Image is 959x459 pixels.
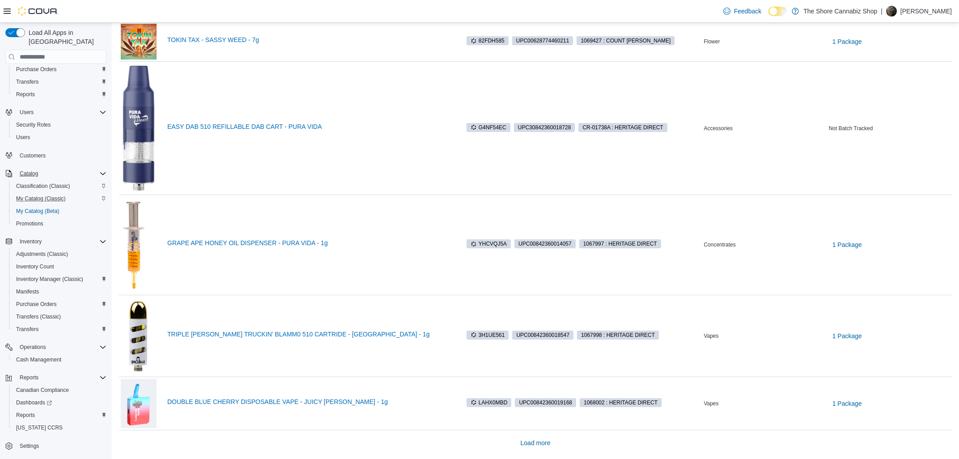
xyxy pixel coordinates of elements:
span: Inventory [20,238,42,245]
p: [PERSON_NAME] [900,6,952,17]
span: G4NF54EC [467,123,510,132]
span: LAHX0MBD [467,398,512,407]
span: 1069427 : COUNT [PERSON_NAME] [581,37,670,45]
span: G4NF54EC [471,123,506,132]
span: Settings [16,440,106,451]
span: Promotions [13,218,106,229]
span: LAHX0MBD [471,399,508,407]
span: Inventory Manager (Classic) [13,274,106,285]
span: 1067998 : HERITAGE DIRECT [581,331,655,339]
span: Canadian Compliance [13,385,106,395]
span: Transfers [13,324,106,335]
a: Transfers [13,76,42,87]
span: CR-01738A : HERITAGE DIRECT [578,123,667,132]
span: Adjustments (Classic) [13,249,106,259]
span: Reports [16,91,35,98]
a: Cash Management [13,354,65,365]
img: EASY DAB 510 REFILLABLE DAB CART - PURA VIDA [121,64,157,193]
div: Flower [702,36,827,47]
button: Reports [9,409,110,421]
span: Catalog [20,170,38,177]
span: Inventory Manager (Classic) [16,276,83,283]
span: Reports [13,410,106,421]
span: 3H1UE561 [471,331,505,339]
span: Transfers [13,76,106,87]
button: Customers [2,149,110,162]
span: Reports [13,89,106,100]
input: Dark Mode [768,7,787,16]
button: Reports [9,88,110,101]
a: Transfers [13,324,42,335]
span: Classification (Classic) [16,183,70,190]
span: Catalog [16,168,106,179]
button: Transfers [9,76,110,88]
span: Reports [16,412,35,419]
span: 1067997 : HERITAGE DIRECT [583,240,657,248]
span: 1069427 : COUNT CANNA [577,36,675,45]
span: Purchase Orders [16,301,57,308]
div: Concentrates [702,239,827,250]
button: Inventory Manager (Classic) [9,273,110,285]
span: Security Roles [16,121,51,128]
a: TOKIN TAX - SASSY WEED - 7g [167,36,450,43]
span: My Catalog (Beta) [16,208,59,215]
button: Catalog [16,168,42,179]
a: Purchase Orders [13,299,60,310]
a: Users [13,132,34,143]
a: Canadian Compliance [13,385,72,395]
span: My Catalog (Beta) [13,206,106,217]
span: UPC00628774460211 [512,36,573,45]
span: Reports [20,374,38,381]
button: Load more [517,434,554,452]
p: | [881,6,883,17]
span: YHCVQJ5A [471,240,507,248]
span: 3H1UE561 [467,331,509,340]
span: UPC30842360018728 [514,123,575,132]
span: UPC 00842360019168 [519,399,572,407]
button: 1 Package [829,236,866,254]
span: 1 Package [832,331,862,340]
a: Inventory Manager (Classic) [13,274,87,285]
span: 1067997 : HERITAGE DIRECT [579,239,661,248]
a: Security Roles [13,119,54,130]
span: Transfers (Classic) [16,313,61,320]
button: Users [16,107,37,118]
span: Users [16,107,106,118]
span: Dashboards [13,397,106,408]
span: Manifests [16,288,39,295]
span: CR-01738A : HERITAGE DIRECT [582,123,663,132]
button: Classification (Classic) [9,180,110,192]
img: TRIPLE BERRY TRUCKIN' BLAMM0 510 CARTRIDE - CHILLBILLY - 1g [121,297,157,375]
span: Load All Apps in [GEOGRAPHIC_DATA] [25,28,106,46]
button: Catalog [2,167,110,180]
span: 82FDH585 [467,36,509,45]
a: Manifests [13,286,42,297]
div: Will Anderson [886,6,897,17]
div: Vapes [702,331,827,341]
span: Settings [20,442,39,450]
span: Cash Management [13,354,106,365]
span: Transfers [16,326,38,333]
p: The Shore Cannabiz Shop [803,6,877,17]
img: DOUBLE BLUE CHERRY DISPOSABLE VAPE - JUICY HOOTS - 1g [121,379,157,428]
span: Cash Management [16,356,61,363]
img: Cova [18,7,58,16]
span: Inventory Count [16,263,54,270]
a: TRIPLE [PERSON_NAME] TRUCKIN' BLAMM0 510 CARTRIDE - [GEOGRAPHIC_DATA] - 1g [167,331,450,338]
span: 82FDH585 [471,37,505,45]
button: Transfers (Classic) [9,310,110,323]
button: Users [9,131,110,144]
span: Security Roles [13,119,106,130]
span: UPC00842360019168 [515,398,576,407]
button: Operations [16,342,50,353]
span: Customers [16,150,106,161]
button: 1 Package [829,395,866,412]
button: 1 Package [829,33,866,51]
span: Users [20,109,34,116]
span: Feedback [734,7,761,16]
div: Vapes [702,398,827,409]
button: Operations [2,341,110,353]
span: Purchase Orders [16,66,57,73]
span: Users [16,134,30,141]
